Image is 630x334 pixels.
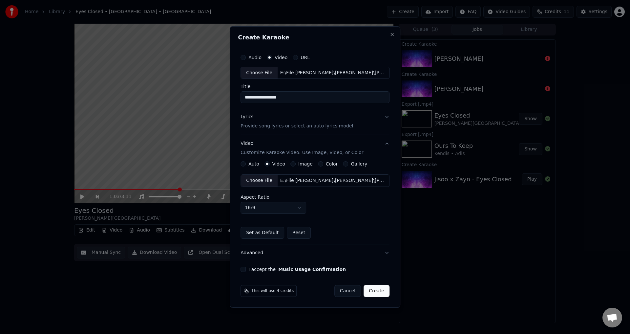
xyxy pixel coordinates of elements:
[241,149,363,156] p: Customize Karaoke Video: Use Image, Video, or Color
[298,162,313,166] label: Image
[241,114,253,121] div: Lyrics
[278,70,389,76] div: E:\File [PERSON_NAME]\[PERSON_NAME]\[PERSON_NAME].mp4
[272,162,285,166] label: Video
[241,67,278,79] div: Choose File
[334,285,361,297] button: Cancel
[278,177,389,184] div: E:\File [PERSON_NAME]\[PERSON_NAME]\[PERSON_NAME].mp4
[364,285,389,297] button: Create
[241,195,389,199] label: Aspect Ratio
[278,267,346,272] button: I accept the
[241,84,389,89] label: Title
[326,162,338,166] label: Color
[248,162,259,166] label: Auto
[241,244,389,261] button: Advanced
[251,288,294,294] span: This will use 4 credits
[241,141,363,156] div: Video
[351,162,367,166] label: Gallery
[241,123,353,130] p: Provide song lyrics or select an auto lyrics model
[301,55,310,60] label: URL
[238,34,392,40] h2: Create Karaoke
[241,109,389,135] button: LyricsProvide song lyrics or select an auto lyrics model
[287,227,311,239] button: Reset
[241,135,389,162] button: VideoCustomize Karaoke Video: Use Image, Video, or Color
[248,55,262,60] label: Audio
[248,267,346,272] label: I accept the
[275,55,287,60] label: Video
[241,175,278,187] div: Choose File
[241,227,284,239] button: Set as Default
[241,161,389,244] div: VideoCustomize Karaoke Video: Use Image, Video, or Color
